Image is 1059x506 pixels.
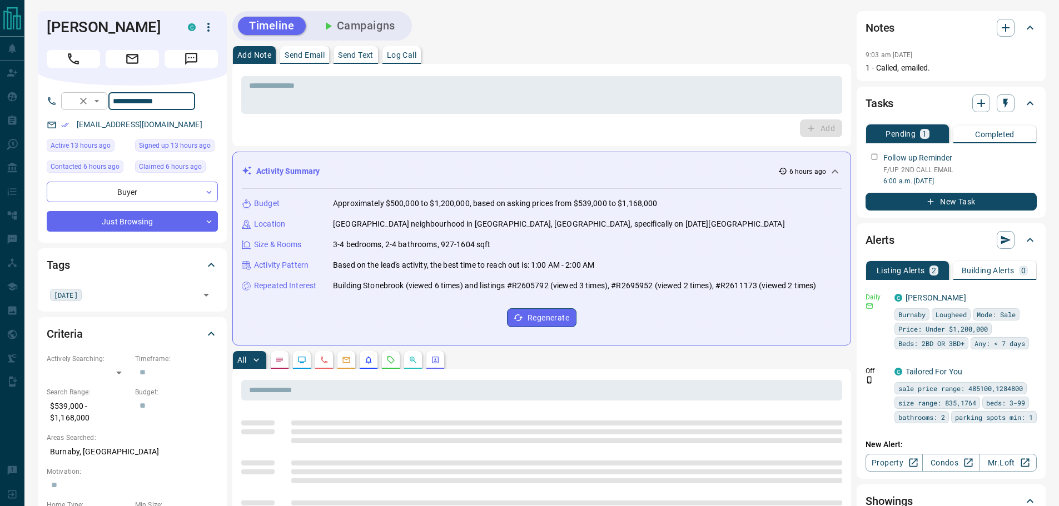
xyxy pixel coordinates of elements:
a: Property [866,454,923,472]
div: condos.ca [894,294,902,302]
button: Regenerate [507,308,576,327]
div: condos.ca [188,23,196,31]
p: Follow up Reminder [883,152,952,164]
p: Timeframe: [135,354,218,364]
a: Mr.Loft [980,454,1037,472]
button: Clear [76,93,91,109]
svg: Notes [275,355,284,364]
p: Off [866,366,888,376]
span: Mode: Sale [977,309,1016,320]
div: Buyer [47,182,218,202]
p: Size & Rooms [254,239,302,251]
p: 1 - Called, emailed. [866,62,1037,74]
p: Location [254,218,285,230]
span: bathrooms: 2 [898,412,945,423]
span: sale price range: 485100,1284800 [898,383,1023,394]
p: Budget [254,198,280,209]
button: Open [198,287,214,303]
svg: Listing Alerts [364,355,373,364]
p: Actively Searching: [47,354,130,364]
p: 1 [922,130,927,138]
span: Any: < 7 days [975,338,1025,349]
span: size range: 835,1764 [898,397,976,408]
span: beds: 3-99 [986,397,1025,408]
p: Burnaby, [GEOGRAPHIC_DATA] [47,443,218,461]
p: Daily [866,292,888,302]
p: Activity Pattern [254,259,309,271]
svg: Calls [320,355,329,364]
p: Activity Summary [256,166,320,177]
span: Claimed 6 hours ago [139,161,202,172]
span: [DATE] [54,289,78,300]
p: Areas Searched: [47,433,218,443]
div: Activity Summary6 hours ago [242,161,842,182]
span: Beds: 2BD OR 3BD+ [898,338,964,349]
svg: Email [866,302,873,310]
p: $539,000 - $1,168,000 [47,397,130,427]
span: parking spots min: 1 [955,412,1033,423]
span: Lougheed [936,309,967,320]
p: Search Range: [47,387,130,397]
p: Log Call [387,51,416,59]
span: Contacted 6 hours ago [51,161,120,172]
button: Open [90,94,103,108]
button: Campaigns [310,17,406,35]
p: 9:03 am [DATE] [866,51,913,59]
p: 6 hours ago [789,167,826,177]
span: Price: Under $1,200,000 [898,323,988,334]
p: Motivation: [47,467,218,477]
span: Message [165,50,218,68]
svg: Lead Browsing Activity [297,355,306,364]
span: Active 13 hours ago [51,140,111,151]
div: Mon Sep 15 2025 [135,139,218,155]
p: [GEOGRAPHIC_DATA] neighbourhood in [GEOGRAPHIC_DATA], [GEOGRAPHIC_DATA], specifically on [DATE][G... [333,218,785,230]
p: Add Note [237,51,271,59]
span: Signed up 13 hours ago [139,140,211,151]
div: Mon Sep 15 2025 [135,161,218,176]
p: New Alert: [866,439,1037,450]
div: Mon Sep 15 2025 [47,139,130,155]
p: Completed [975,131,1015,138]
svg: Push Notification Only [866,376,873,384]
p: F/UP 2ND CALL EMAIL [883,165,1037,175]
a: Tailored For You [906,367,962,376]
p: Based on the lead's activity, the best time to reach out is: 1:00 AM - 2:00 AM [333,259,594,271]
p: 3-4 bedrooms, 2-4 bathrooms, 927-1604 sqft [333,239,491,251]
h2: Tasks [866,94,893,112]
p: 2 [932,267,936,274]
button: New Task [866,193,1037,211]
p: Building Alerts [962,267,1015,274]
svg: Email Verified [61,121,69,129]
svg: Opportunities [409,355,417,364]
h2: Notes [866,19,894,37]
span: Email [106,50,159,68]
div: Tags [47,252,218,278]
p: 6:00 a.m. [DATE] [883,176,1037,186]
a: [PERSON_NAME] [906,293,966,302]
h2: Alerts [866,231,894,249]
div: Just Browsing [47,211,218,232]
div: condos.ca [894,368,902,375]
a: [EMAIL_ADDRESS][DOMAIN_NAME] [77,120,202,129]
p: 0 [1021,267,1026,274]
div: Mon Sep 15 2025 [47,161,130,176]
svg: Agent Actions [431,355,440,364]
div: Tasks [866,90,1037,117]
div: Alerts [866,227,1037,253]
h2: Tags [47,256,69,274]
button: Timeline [238,17,306,35]
div: Criteria [47,320,218,347]
span: Call [47,50,100,68]
a: Condos [922,454,980,472]
svg: Emails [342,355,351,364]
p: Send Email [285,51,325,59]
p: Building Stonebrook (viewed 6 times) and listings #R2605792 (viewed 3 times), #R2695952 (viewed 2... [333,280,816,292]
p: Approximately $500,000 to $1,200,000, based on asking prices from $539,000 to $1,168,000 [333,198,658,209]
p: Pending [886,130,916,138]
p: Listing Alerts [877,267,925,274]
p: All [237,356,246,364]
p: Repeated Interest [254,280,316,292]
h1: [PERSON_NAME] [47,18,171,36]
p: Send Text [338,51,374,59]
span: Burnaby [898,309,926,320]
